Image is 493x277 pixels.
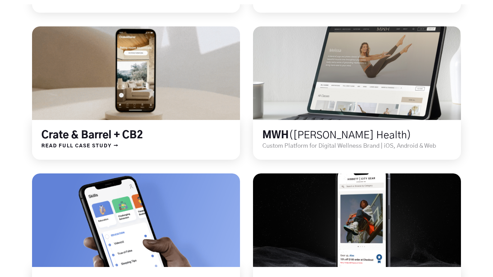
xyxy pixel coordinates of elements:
[41,130,143,140] a: Crate & Barrel + CB2
[32,26,240,160] div: long term stock exchange (ltse)
[262,130,411,140] a: MWH([PERSON_NAME] Health)
[262,142,461,150] p: Custom Platform for Digital Wellness Brand | iOS, Android & Web
[32,142,119,150] a: READ FULL CASE STUDY →
[253,26,461,160] div: long term stock exchange (ltse)
[289,130,411,140] span: ([PERSON_NAME] Health)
